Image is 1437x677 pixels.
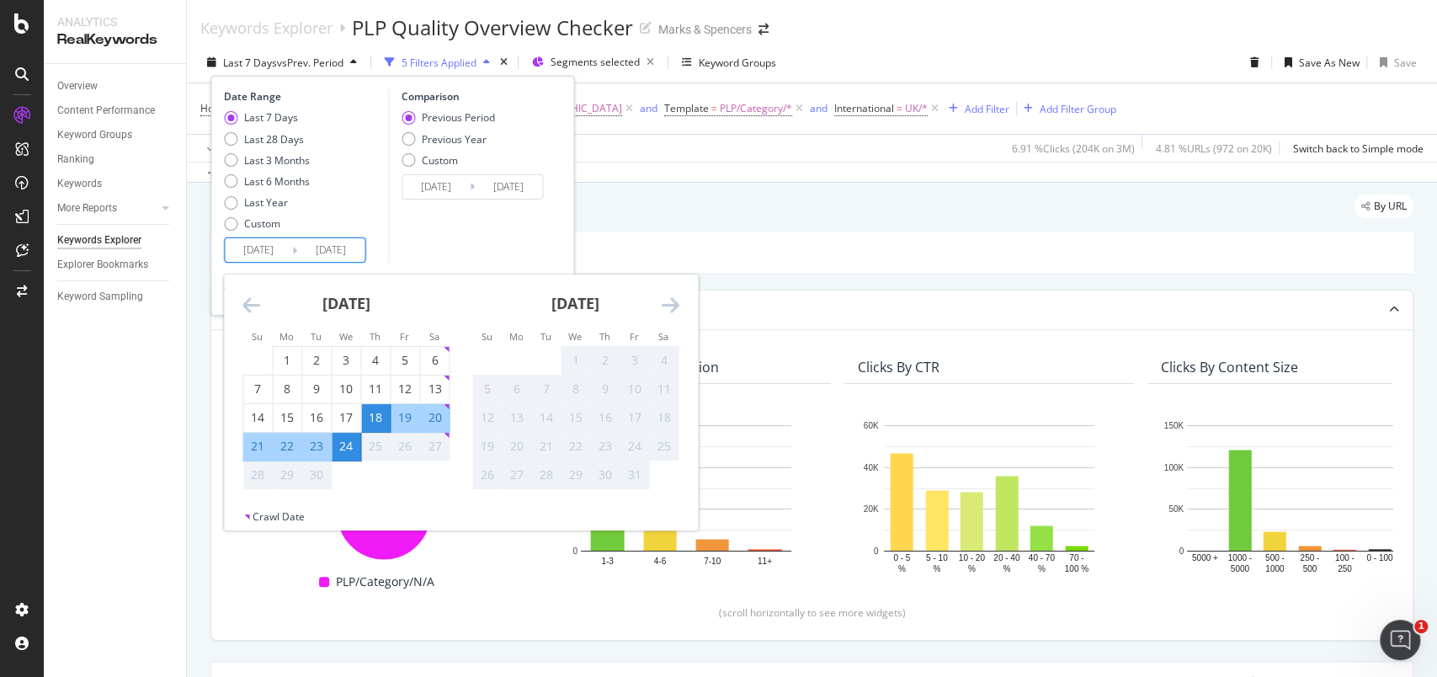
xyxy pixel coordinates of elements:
[959,553,986,562] text: 10 - 20
[1374,201,1407,211] span: By URL
[1192,553,1218,562] text: 5000 +
[561,346,590,375] td: Not available. Wednesday, October 1, 2025
[993,553,1020,562] text: 20 - 40
[472,461,502,489] td: Not available. Sunday, October 26, 2025
[336,572,434,592] span: PLP/Category/N/A
[332,403,361,432] td: Choose Wednesday, September 17, 2025 as your check-in date. It’s available.
[620,403,649,432] td: Not available. Friday, October 17, 2025
[561,403,590,432] td: Not available. Wednesday, October 15, 2025
[332,438,360,455] div: 24
[531,466,560,483] div: 28
[200,19,333,37] a: Keywords Explorer
[391,403,420,432] td: Selected. Friday, September 19, 2025
[472,466,501,483] div: 26
[302,438,331,455] div: 23
[244,174,310,189] div: Last 6 Months
[244,153,310,168] div: Last 3 Months
[244,110,298,125] div: Last 7 Days
[1414,620,1428,633] span: 1
[57,288,143,306] div: Keyword Sampling
[601,556,614,565] text: 1-3
[654,556,667,565] text: 4-6
[699,56,776,70] div: Keyword Groups
[370,330,381,343] small: Th
[965,102,1009,116] div: Add Filter
[649,381,678,397] div: 11
[422,132,487,147] div: Previous Year
[57,232,174,249] a: Keywords Explorer
[1338,563,1352,573] text: 250
[57,13,173,30] div: Analytics
[649,375,679,403] td: Not available. Saturday, October 11, 2025
[874,546,879,556] text: 0
[893,553,910,562] text: 0 - 5
[243,409,272,426] div: 14
[620,409,648,426] div: 17
[302,381,331,397] div: 9
[968,563,976,573] text: %
[391,352,419,369] div: 5
[531,403,561,432] td: Not available. Tuesday, October 14, 2025
[57,175,102,193] div: Keywords
[391,432,420,461] td: Not available. Friday, September 26, 2025
[620,466,648,483] div: 31
[897,101,902,115] span: =
[57,288,174,306] a: Keyword Sampling
[1299,56,1360,70] div: Save As New
[620,375,649,403] td: Not available. Friday, October 10, 2025
[273,466,301,483] div: 29
[244,132,304,147] div: Last 28 Days
[391,438,419,455] div: 26
[620,438,648,455] div: 24
[57,200,157,217] a: More Reports
[402,56,476,70] div: 5 Filters Applied
[502,403,531,432] td: Not available. Monday, October 13, 2025
[244,195,288,210] div: Last Year
[640,100,657,116] button: and
[864,504,879,514] text: 20K
[339,330,353,343] small: We
[332,432,361,461] td: Selected as end date. Wednesday, September 24, 2025
[361,346,391,375] td: Choose Thursday, September 4, 2025 as your check-in date. It’s available.
[561,466,589,483] div: 29
[561,381,589,397] div: 8
[200,101,222,115] span: Host
[232,605,1392,620] div: (scroll horizontally to see more widgets)
[525,49,661,76] button: Segments selected
[834,101,894,115] span: International
[1164,421,1184,430] text: 150K
[273,438,301,455] div: 22
[1366,553,1393,562] text: 0 - 100
[472,438,501,455] div: 19
[332,375,361,403] td: Choose Wednesday, September 10, 2025 as your check-in date. It’s available.
[57,175,174,193] a: Keywords
[1302,563,1317,573] text: 500
[661,295,679,316] div: Move forward to switch to the next month.
[590,409,619,426] div: 16
[302,466,331,483] div: 30
[57,256,148,274] div: Explorer Bookmarks
[361,352,390,369] div: 4
[302,352,331,369] div: 2
[531,409,560,426] div: 14
[704,556,721,565] text: 7-10
[252,457,514,562] div: A chart.
[224,153,310,168] div: Last 3 Months
[620,352,648,369] div: 3
[302,375,332,403] td: Choose Tuesday, September 9, 2025 as your check-in date. It’s available.
[391,381,419,397] div: 12
[302,403,332,432] td: Choose Tuesday, September 16, 2025 as your check-in date. It’s available.
[502,438,530,455] div: 20
[1265,563,1285,573] text: 1000
[502,409,530,426] div: 13
[1355,195,1413,218] div: legacy label
[508,330,523,343] small: Mo
[273,409,301,426] div: 15
[531,375,561,403] td: Not available. Tuesday, October 7, 2025
[568,330,582,343] small: We
[273,403,302,432] td: Choose Monday, September 15, 2025 as your check-in date. It’s available.
[361,403,391,432] td: Selected as start date. Thursday, September 18, 2025
[420,381,449,397] div: 13
[242,295,260,316] div: Move backward to switch to the previous month.
[1286,135,1424,162] button: Switch back to Simple mode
